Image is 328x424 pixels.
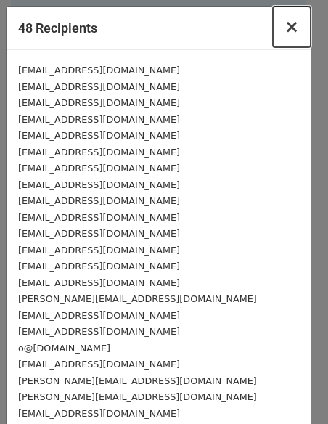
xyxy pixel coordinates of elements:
small: o@[DOMAIN_NAME] [18,343,110,354]
span: × [284,17,299,37]
small: [EMAIL_ADDRESS][DOMAIN_NAME] [18,114,180,125]
button: Close [273,7,311,47]
div: Widget de chat [255,354,328,424]
small: [EMAIL_ADDRESS][DOMAIN_NAME] [18,212,180,223]
small: [EMAIL_ADDRESS][DOMAIN_NAME] [18,245,180,256]
small: [EMAIL_ADDRESS][DOMAIN_NAME] [18,408,180,419]
small: [EMAIL_ADDRESS][DOMAIN_NAME] [18,310,180,321]
small: [EMAIL_ADDRESS][DOMAIN_NAME] [18,228,180,239]
small: [EMAIL_ADDRESS][DOMAIN_NAME] [18,97,180,108]
small: [EMAIL_ADDRESS][DOMAIN_NAME] [18,147,180,158]
small: [EMAIL_ADDRESS][DOMAIN_NAME] [18,261,180,272]
small: [EMAIL_ADDRESS][DOMAIN_NAME] [18,277,180,288]
small: [EMAIL_ADDRESS][DOMAIN_NAME] [18,195,180,206]
h5: 48 Recipients [18,18,97,38]
small: [EMAIL_ADDRESS][DOMAIN_NAME] [18,81,180,92]
small: [EMAIL_ADDRESS][DOMAIN_NAME] [18,326,180,337]
small: [PERSON_NAME][EMAIL_ADDRESS][DOMAIN_NAME] [18,391,257,402]
small: [PERSON_NAME][EMAIL_ADDRESS][DOMAIN_NAME] [18,293,257,304]
small: [EMAIL_ADDRESS][DOMAIN_NAME] [18,163,180,174]
small: [EMAIL_ADDRESS][DOMAIN_NAME] [18,130,180,141]
small: [EMAIL_ADDRESS][DOMAIN_NAME] [18,359,180,370]
small: [PERSON_NAME][EMAIL_ADDRESS][DOMAIN_NAME] [18,375,257,386]
iframe: Chat Widget [255,354,328,424]
small: [EMAIL_ADDRESS][DOMAIN_NAME] [18,179,180,190]
small: [EMAIL_ADDRESS][DOMAIN_NAME] [18,65,180,76]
